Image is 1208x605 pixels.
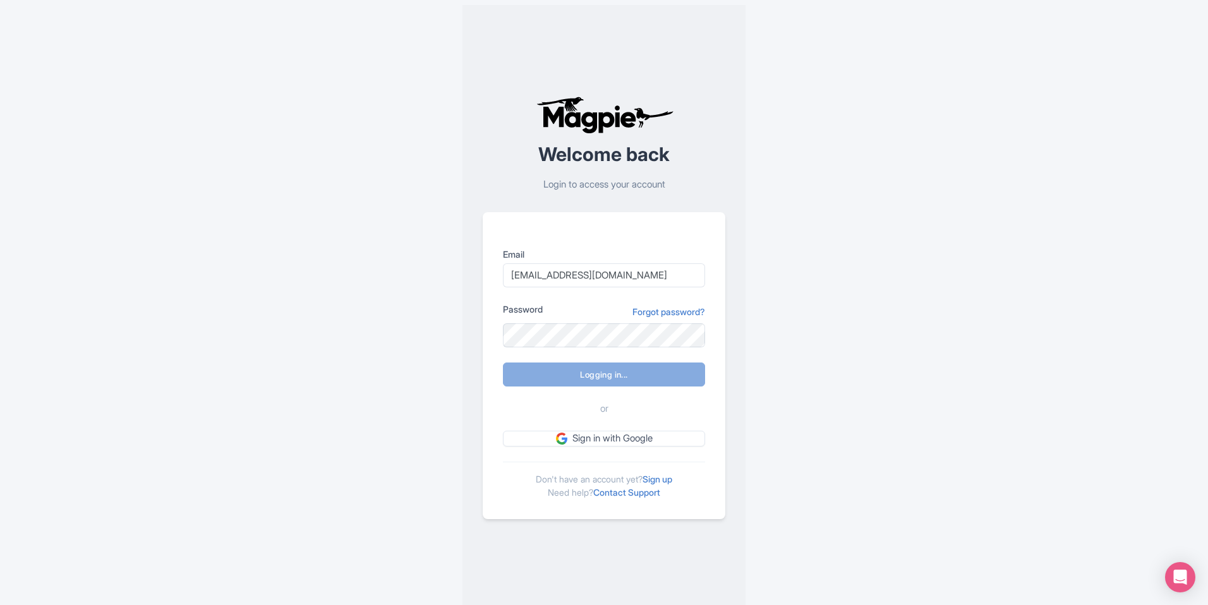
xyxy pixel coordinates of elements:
img: google.svg [556,433,567,444]
span: or [600,402,608,416]
div: Open Intercom Messenger [1165,562,1195,592]
label: Email [503,248,705,261]
p: Login to access your account [483,177,725,192]
a: Forgot password? [632,305,705,318]
input: you@example.com [503,263,705,287]
div: Don't have an account yet? Need help? [503,462,705,499]
a: Sign up [643,474,672,484]
label: Password [503,302,543,316]
img: logo-ab69f6fb50320c5b225c76a69d11143b.png [533,96,675,134]
h2: Welcome back [483,144,725,165]
a: Sign in with Google [503,431,705,446]
a: Contact Support [593,487,660,498]
input: Logging in... [503,362,705,386]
